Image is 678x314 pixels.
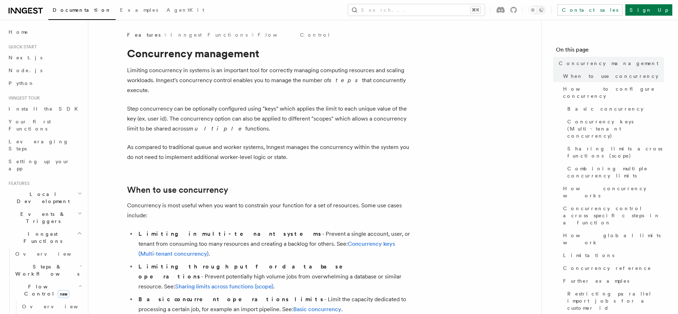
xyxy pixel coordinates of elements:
a: Combining multiple concurrency limits [564,162,664,182]
span: Concurrency control across specific steps in a function [563,205,664,226]
a: Limitations [560,249,664,262]
strong: Basic concurrent operations limits [138,296,324,303]
a: Home [6,26,84,38]
span: Quick start [6,44,37,50]
p: Step concurrency can be optionally configured using "keys" which applies the limit to each unique... [127,104,412,134]
a: Your first Functions [6,115,84,135]
button: Inngest Functions [6,228,84,248]
em: steps [329,77,362,84]
button: Search...⌘K [348,4,485,16]
a: Flow Control [258,31,331,38]
a: Leveraging Steps [6,135,84,155]
span: Sharing limits across functions (scope) [567,145,664,159]
span: How concurrency works [563,185,664,199]
span: Features [127,31,161,38]
p: As compared to traditional queue and worker systems, Inngest manages the concurrency within the s... [127,142,412,162]
span: Setting up your app [9,159,70,171]
a: Python [6,77,84,90]
span: Features [6,181,30,186]
span: Examples [120,7,158,13]
a: Install the SDK [6,102,84,115]
span: AgentKit [167,7,204,13]
span: Inngest tour [6,95,40,101]
span: Inngest Functions [6,230,77,245]
a: Concurrency control across specific steps in a function [560,202,664,229]
button: Flow Controlnew [12,280,84,300]
a: Documentation [48,2,116,20]
span: How global limits work [563,232,664,246]
strong: Limiting throughput for database operations [138,263,353,280]
span: Home [9,28,28,36]
button: Toggle dark mode [529,6,546,14]
span: Next.js [9,55,42,60]
a: Basic concurrency [564,102,664,115]
span: Concurrency keys (Multi-tenant concurrency) [567,118,664,139]
li: - Prevent a single account, user, or tenant from consuming too many resources and creating a back... [136,229,412,259]
a: AgentKit [162,2,209,19]
a: Contact sales [557,4,622,16]
span: Combining multiple concurrency limits [567,165,664,179]
span: Overview [22,304,95,309]
span: Your first Functions [9,119,51,132]
li: - Prevent potentially high volume jobs from overwhelming a database or similar resource. See: . [136,262,412,292]
span: new [58,290,69,298]
span: Documentation [53,7,111,13]
strong: Limiting in multi-tenant systems [138,230,322,237]
span: Concurrency reference [563,265,651,272]
span: Restricting parallel import jobs for a customer id [567,290,664,312]
span: Steps & Workflows [12,263,79,277]
button: Steps & Workflows [12,260,84,280]
span: Leveraging Steps [9,139,69,151]
a: Sign Up [625,4,672,16]
a: Setting up your app [6,155,84,175]
span: Node.js [9,68,42,73]
span: Further examples [563,277,629,284]
a: Next.js [6,51,84,64]
button: Local Development [6,188,84,208]
a: Sharing limits across functions (scope) [175,283,273,290]
span: How to configure concurrency [563,85,664,100]
span: Concurrency management [559,60,658,67]
span: Install the SDK [9,106,82,112]
a: Examples [116,2,162,19]
a: Inngest Functions [170,31,248,38]
h4: On this page [556,46,664,57]
a: When to use concurrency [560,70,664,83]
kbd: ⌘K [471,6,480,14]
a: How concurrency works [560,182,664,202]
span: Local Development [6,191,78,205]
a: When to use concurrency [127,185,228,195]
a: Concurrency keys (Multi-tenant concurrency) [564,115,664,142]
a: Overview [12,248,84,260]
p: Limiting concurrency in systems is an important tool for correctly managing computing resources a... [127,65,412,95]
span: Events & Triggers [6,211,78,225]
a: Further examples [560,275,664,287]
span: Python [9,80,35,86]
a: Node.js [6,64,84,77]
p: Concurrency is most useful when you want to constrain your function for a set of resources. Some ... [127,201,412,220]
a: Concurrency reference [560,262,664,275]
a: Basic concurrency [293,306,341,313]
a: Concurrency management [556,57,664,70]
span: Flow Control [12,283,78,297]
span: Overview [15,251,89,257]
span: Limitations [563,252,614,259]
a: How to configure concurrency [560,83,664,102]
h1: Concurrency management [127,47,412,60]
em: multiple [189,125,245,132]
button: Events & Triggers [6,208,84,228]
a: How global limits work [560,229,664,249]
span: Basic concurrency [567,105,643,112]
span: When to use concurrency [563,73,658,80]
a: Sharing limits across functions (scope) [564,142,664,162]
a: Overview [19,300,84,313]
